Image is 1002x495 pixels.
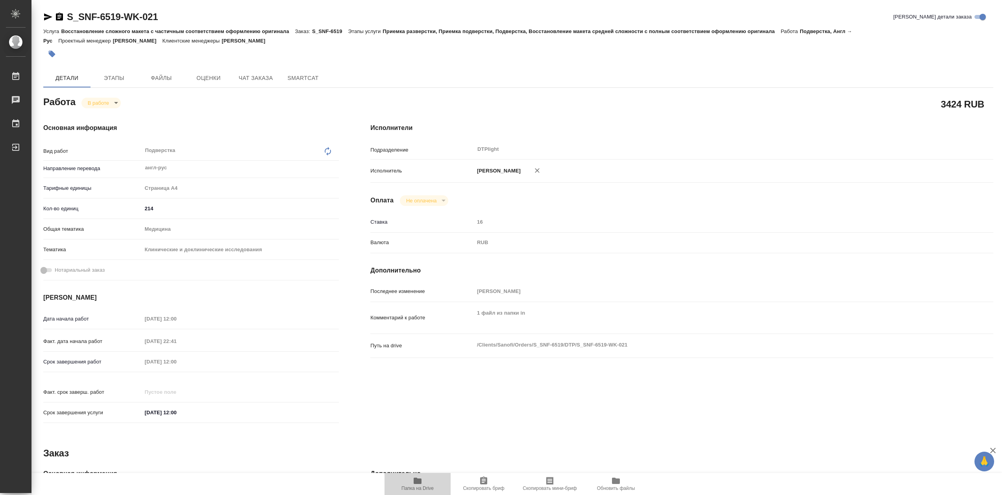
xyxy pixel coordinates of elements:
button: Скопировать мини-бриф [517,473,583,495]
h4: Исполнители [370,123,993,133]
div: Медицина [142,222,339,236]
button: Удалить исполнителя [529,162,546,179]
input: Пустое поле [142,386,211,398]
textarea: 1 файл из папки in [474,306,941,328]
h2: 3424 RUB [941,97,984,111]
span: Скопировать мини-бриф [523,486,577,491]
input: Пустое поле [142,336,211,347]
input: Пустое поле [142,313,211,324]
p: Тематика [43,246,142,254]
p: Подразделение [370,146,474,154]
input: ✎ Введи что-нибудь [142,407,211,418]
h2: Работа [43,94,76,108]
span: Чат заказа [237,73,275,83]
div: В работе [81,98,121,108]
h4: Дополнительно [370,469,993,478]
p: S_SNF-6519 [312,28,348,34]
div: RUB [474,236,941,249]
span: Файлы [142,73,180,83]
p: Ставка [370,218,474,226]
span: [PERSON_NAME] детали заказа [893,13,972,21]
p: Клиентские менеджеры [163,38,222,44]
p: Работа [781,28,800,34]
p: Тарифные единицы [43,184,142,192]
h4: Дополнительно [370,266,993,275]
p: Вид работ [43,147,142,155]
p: Заказ: [295,28,312,34]
button: Скопировать ссылку для ЯМессенджера [43,12,53,22]
input: ✎ Введи что-нибудь [142,203,339,214]
p: Дата начала работ [43,315,142,323]
div: В работе [400,195,448,206]
p: Общая тематика [43,225,142,233]
span: Скопировать бриф [463,486,504,491]
button: 🙏 [974,452,994,471]
button: Скопировать ссылку [55,12,64,22]
p: Кол-во единиц [43,205,142,213]
p: Путь на drive [370,342,474,350]
p: Исполнитель [370,167,474,175]
p: Валюта [370,239,474,247]
button: Скопировать бриф [451,473,517,495]
button: Папка на Drive [385,473,451,495]
a: S_SNF-6519-WK-021 [67,11,158,22]
p: [PERSON_NAME] [474,167,521,175]
span: Оценки [190,73,227,83]
input: Пустое поле [474,216,941,228]
button: В работе [85,100,111,106]
span: Обновить файлы [597,486,635,491]
input: Пустое поле [474,286,941,297]
span: Этапы [95,73,133,83]
h2: Заказ [43,447,69,460]
div: Страница А4 [142,182,339,195]
p: Приемка разверстки, Приемка подверстки, Подверстка, Восстановление макета средней сложности с пол... [383,28,780,34]
p: Факт. дата начала работ [43,337,142,345]
span: Детали [48,73,86,83]
span: 🙏 [978,453,991,470]
h4: Оплата [370,196,394,205]
div: Клинические и доклинические исследования [142,243,339,256]
textarea: /Clients/Sanofi/Orders/S_SNF-6519/DTP/S_SNF-6519-WK-021 [474,338,941,352]
h4: Основная информация [43,123,339,133]
input: Пустое поле [142,356,211,367]
p: Срок завершения услуги [43,409,142,417]
button: Обновить файлы [583,473,649,495]
h4: [PERSON_NAME] [43,293,339,302]
p: Последнее изменение [370,287,474,295]
p: Факт. срок заверш. работ [43,388,142,396]
p: Восстановление сложного макета с частичным соответствием оформлению оригинала [61,28,295,34]
h4: Основная информация [43,469,339,478]
span: Нотариальный заказ [55,266,105,274]
p: Комментарий к работе [370,314,474,322]
span: Папка на Drive [401,486,434,491]
span: SmartCat [284,73,322,83]
p: Срок завершения работ [43,358,142,366]
button: Не оплачена [404,197,439,204]
p: [PERSON_NAME] [222,38,271,44]
p: [PERSON_NAME] [113,38,163,44]
p: Проектный менеджер [58,38,113,44]
p: Этапы услуги [348,28,383,34]
p: Услуга [43,28,61,34]
p: Направление перевода [43,165,142,172]
button: Добавить тэг [43,45,61,63]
